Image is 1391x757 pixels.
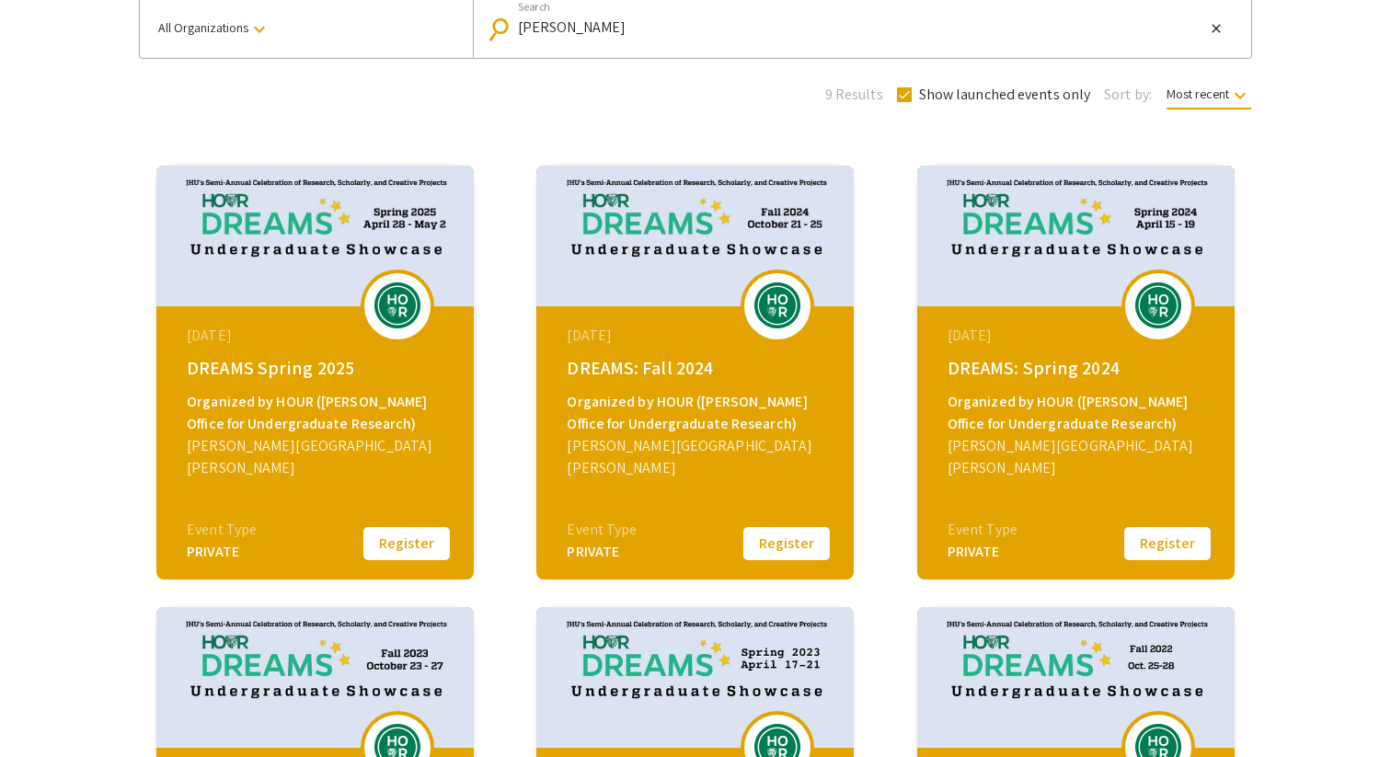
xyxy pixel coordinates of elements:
button: Register [741,524,833,563]
img: dreams-fall-2022_eventCoverPhoto_564f57__thumb.jpg [917,607,1235,748]
div: Organized by HOUR ([PERSON_NAME] Office for Undergraduate Research) [187,391,448,435]
div: Event Type [187,519,257,541]
img: dreams-spring-2025_eventLogo_7b54a7_.png [370,282,425,328]
button: Most recent [1152,77,1266,110]
div: DREAMS Spring 2025 [187,354,448,382]
img: dreams-fall-2024_eventCoverPhoto_0caa39__thumb.jpg [536,166,854,306]
div: Organized by HOUR ([PERSON_NAME] Office for Undergraduate Research) [948,391,1209,435]
img: dreams-spring-2024_eventCoverPhoto_ffb700__thumb.jpg [917,166,1235,306]
mat-icon: close [1209,20,1224,37]
img: dreams-spring-2025_eventCoverPhoto_df4d26__thumb.jpg [156,166,474,306]
div: Event Type [567,519,637,541]
span: Sort by: [1104,84,1152,106]
iframe: Chat [14,674,78,743]
img: dreams-fall-2023_eventCoverPhoto_d3d732__thumb.jpg [156,607,474,748]
mat-icon: keyboard_arrow_down [1229,85,1251,107]
span: All Organizations [158,19,270,36]
div: [DATE] [948,325,1209,347]
button: Register [1121,524,1213,563]
button: Register [361,524,453,563]
img: dreams-spring-2024_eventLogo_346f6f_.png [1131,282,1186,328]
div: [PERSON_NAME][GEOGRAPHIC_DATA][PERSON_NAME] [187,435,448,479]
input: Looking for something specific? [518,19,1204,36]
div: Event Type [948,519,1017,541]
img: dreams-spring-2023_eventCoverPhoto_a4ac1d__thumb.jpg [536,607,854,748]
div: [DATE] [567,325,828,347]
span: Show launched events only [919,84,1091,106]
div: PRIVATE [948,541,1017,563]
div: PRIVATE [567,541,637,563]
div: Organized by HOUR ([PERSON_NAME] Office for Undergraduate Research) [567,391,828,435]
img: dreams-fall-2024_eventLogo_ff6658_.png [750,282,805,328]
button: Clear [1205,17,1227,40]
div: DREAMS: Fall 2024 [567,354,828,382]
mat-icon: Search [490,13,517,45]
mat-icon: keyboard_arrow_down [248,18,270,40]
div: DREAMS: Spring 2024 [948,354,1209,382]
span: Most recent [1167,86,1251,109]
div: [PERSON_NAME][GEOGRAPHIC_DATA][PERSON_NAME] [948,435,1209,479]
div: [PERSON_NAME][GEOGRAPHIC_DATA][PERSON_NAME] [567,435,828,479]
div: [DATE] [187,325,448,347]
span: 9 Results [825,84,883,106]
div: PRIVATE [187,541,257,563]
